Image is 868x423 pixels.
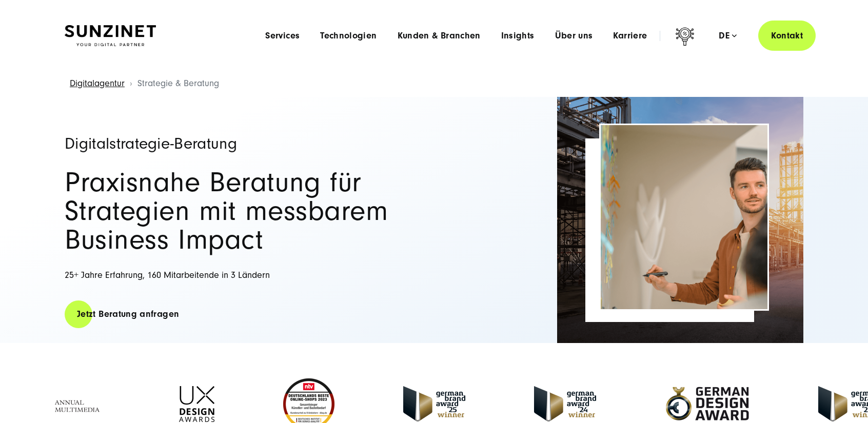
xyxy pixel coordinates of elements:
h2: Praxisnahe Beratung für Strategien mit messbarem Business Impact [65,168,424,254]
img: SUNZINET Full Service Digital Agentur [65,25,156,47]
img: German Brand Award winner 2025 - Full Service Digital Agentur SUNZINET [403,386,465,421]
a: Jetzt Beratung anfragen [65,299,191,329]
img: Full-Service Digitalagentur SUNZINET - Strategieberatung [601,125,767,309]
img: German-Brand-Award - fullservice digital agentur SUNZINET [534,386,596,421]
a: Karriere [613,31,647,41]
a: Kontakt [758,21,816,51]
span: 25+ Jahre Erfahrung, 160 Mitarbeitende in 3 Ländern [65,270,270,280]
a: Über uns [555,31,593,41]
h1: Digitalstrategie-Beratung [65,135,424,152]
a: Services [265,31,300,41]
a: Kunden & Branchen [398,31,481,41]
img: UX-Design-Awards - fullservice digital agentur SUNZINET [179,386,214,422]
img: Full-Service Digitalagentur SUNZINET - Strategieberatung_2 [557,97,803,343]
img: German-Design-Award - fullservice digital agentur SUNZINET [665,386,749,421]
a: Insights [501,31,535,41]
div: de [719,31,737,41]
a: Digitalagentur [70,78,125,89]
img: Full Service Digitalagentur - Annual Multimedia Awards [47,386,110,422]
span: Strategie & Beratung [137,78,219,89]
a: Technologien [320,31,377,41]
